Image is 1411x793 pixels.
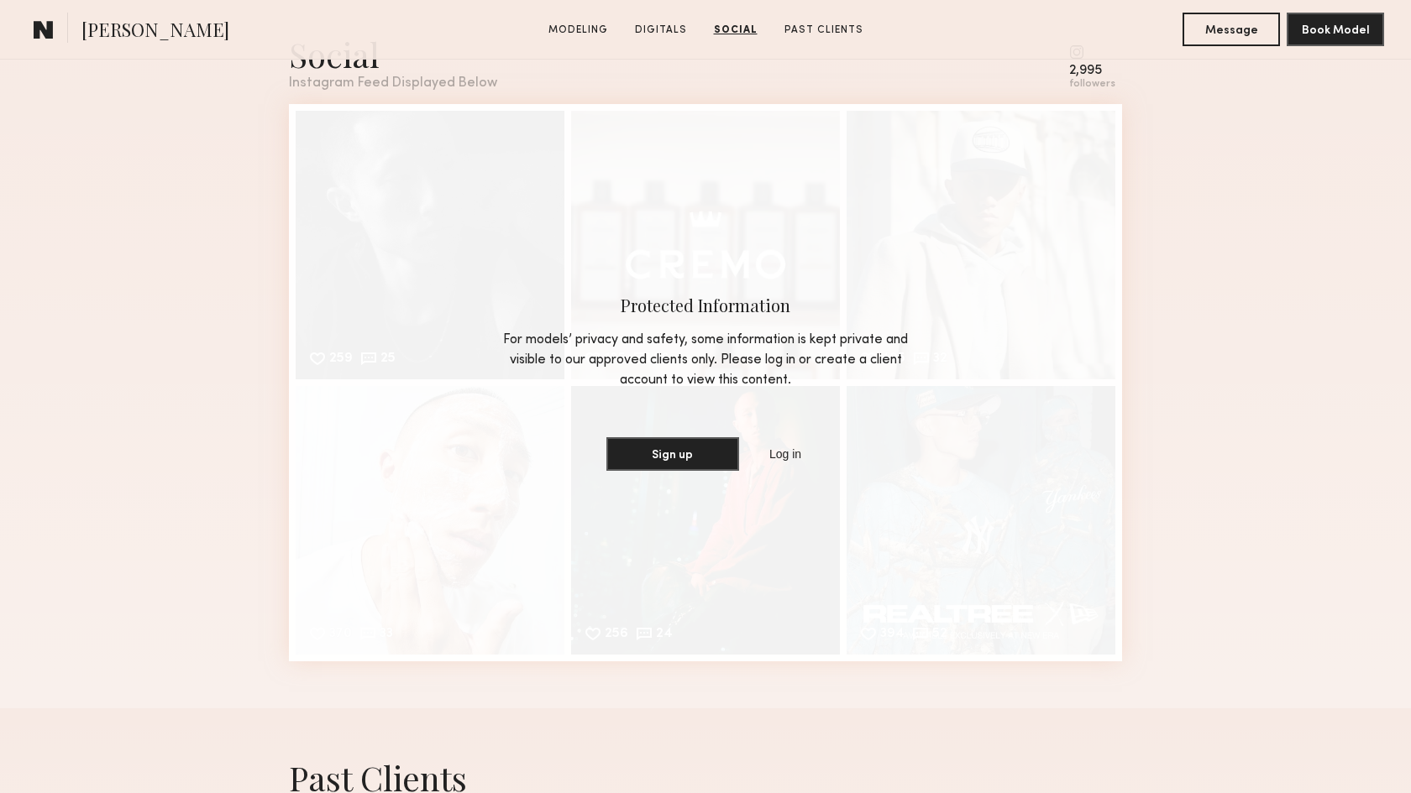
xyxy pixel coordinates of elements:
button: Message [1183,13,1280,46]
div: Instagram Feed Displayed Below [289,76,497,91]
button: Sign up [606,437,739,471]
a: Digitals [628,23,694,38]
button: Book Model [1287,13,1384,46]
a: Book Model [1287,22,1384,36]
a: Log in [766,444,805,464]
div: For models’ privacy and safety, some information is kept private and visible to our approved clie... [491,330,920,390]
div: 2,995 [1069,65,1115,77]
a: Modeling [542,23,615,38]
a: Past Clients [778,23,870,38]
div: Protected Information [491,294,920,316]
div: followers [1069,78,1115,91]
a: Social [707,23,764,38]
span: [PERSON_NAME] [81,17,229,46]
